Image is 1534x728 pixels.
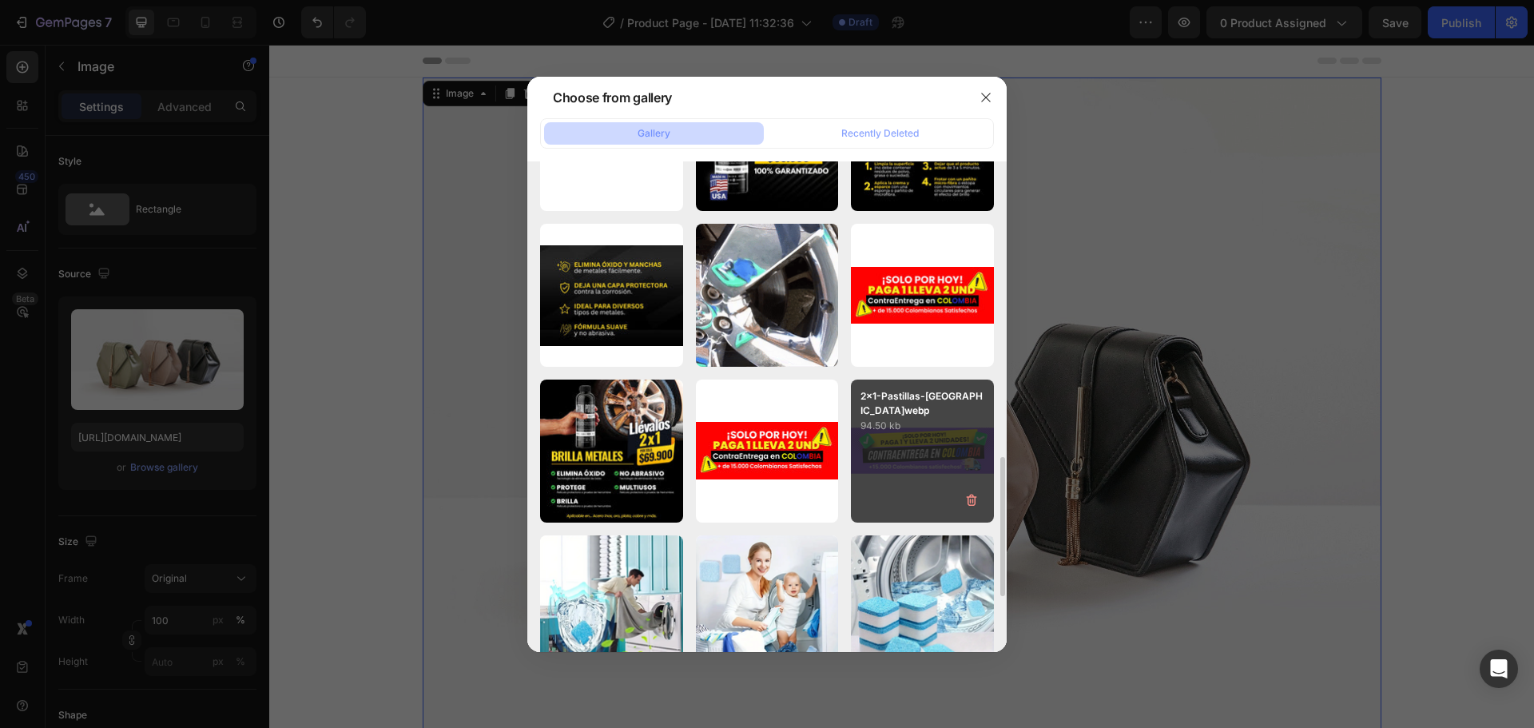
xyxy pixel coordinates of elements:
div: Open Intercom Messenger [1480,650,1518,688]
p: 94.50 kb [860,418,984,434]
img: image [540,245,683,346]
p: 2x1-Pastillas-[GEOGRAPHIC_DATA]webp [860,389,984,418]
img: image [851,535,994,678]
img: image [540,380,683,523]
img: image [696,422,839,479]
div: Choose from gallery [553,88,672,107]
img: image [851,267,994,324]
img: image [540,535,683,678]
div: Image [173,42,208,56]
img: image [696,224,839,367]
button: Recently Deleted [770,122,990,145]
img: image [696,535,839,678]
div: Recently Deleted [841,126,919,141]
button: Gallery [544,122,764,145]
div: Gallery [638,126,670,141]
